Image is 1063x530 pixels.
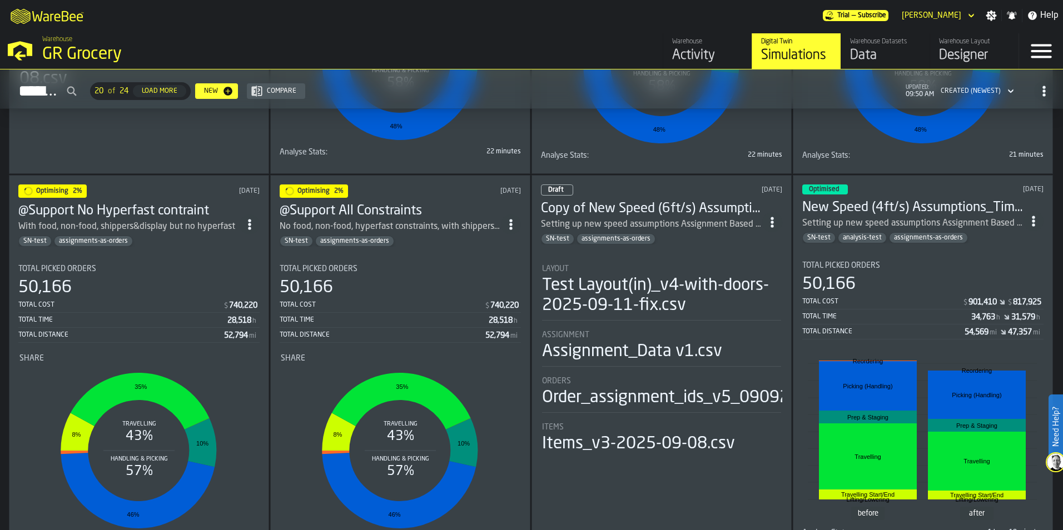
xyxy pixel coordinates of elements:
div: Title [802,261,1044,270]
div: 50,166 [18,278,72,298]
span: 2% [73,188,82,194]
div: DropdownMenuValue-Jessica Derkacz [902,11,961,20]
span: Analyse Stats: [541,151,589,160]
div: Stat Value [968,298,997,307]
div: Stat Value [229,301,257,310]
span: Total Picked Orders [802,261,880,270]
div: Stat Value [224,331,248,340]
div: ButtonLoadMore-Load More-Prev-First-Last [86,82,195,100]
div: DropdownMenuValue-2 [941,87,1001,95]
div: Compare [262,87,301,95]
span: assignments-as-orders [54,237,132,245]
div: Copy of New Speed (6ft/s) Assumptions_Time model update 4.5M Assignment Test 2025-09-1 [541,200,762,218]
div: DropdownMenuValue-Jessica Derkacz [897,9,977,22]
span: Analyse Stats: [802,151,850,160]
div: Digital Twin [761,38,832,46]
span: Warehouse [42,36,72,43]
div: stat-Analyse Stats: [541,151,782,164]
div: Title [541,151,659,160]
label: button-toggle-Menu [1019,33,1063,69]
a: link-to-/wh/i/e451d98b-95f6-4604-91ff-c80219f9c36d/simulations [752,33,841,69]
div: Title [542,377,781,386]
span: mi [249,332,256,340]
span: 09:50 AM [906,91,934,98]
a: link-to-/wh/i/e451d98b-95f6-4604-91ff-c80219f9c36d/pricing/ [823,10,888,21]
div: stat-Assignment [542,331,781,367]
div: Updated: 10/3/2025, 8:59:21 AM Created: 9/19/2025, 12:09:36 PM [679,186,782,194]
div: Stat Value [965,328,989,337]
div: 21 minutes [925,151,1044,159]
div: 50,166 [280,278,333,298]
span: Trial [837,12,850,19]
span: Layout [542,264,569,273]
span: $ [224,302,228,310]
div: Title [280,264,521,273]
div: Warehouse [672,38,743,46]
div: Total Cost [280,301,484,309]
span: 24 [120,87,128,96]
div: Updated: 10/3/2025, 11:09:24 AM Created: 10/3/2025, 10:26:06 AM [175,187,260,195]
div: stat-Total Picked Orders [18,264,260,343]
a: link-to-/wh/i/e451d98b-95f6-4604-91ff-c80219f9c36d/designer [930,33,1019,69]
span: Share [281,354,305,363]
span: SN-test [19,237,51,245]
div: No food, non-food, hyperfast constraints, with shippers&display constraint [280,220,501,233]
span: mi [1033,329,1040,337]
div: New [200,87,222,95]
span: Subscribe [858,12,886,19]
span: Optimised [809,186,839,193]
span: h [514,317,518,325]
div: Title [542,264,781,273]
button: button-New [195,83,238,99]
span: 20 [95,87,103,96]
div: Stat Value [227,316,251,325]
div: Stat Value [485,331,509,340]
span: Help [1040,9,1059,22]
h3: Copy of New Speed (6ft/s) Assumptions_Time model update 4.5M Assignment Test [DATE] [541,200,762,218]
div: Activity [672,47,743,64]
span: h [996,314,1000,322]
div: Title [18,264,260,273]
div: stat-Analyse Stats: [802,151,1044,164]
h3: @Support All Constraints [280,202,501,220]
text: before [858,509,878,517]
div: Simulations [761,47,832,64]
div: stat-Orders [542,377,781,413]
label: button-toggle-Help [1022,9,1063,22]
span: Total Picked Orders [18,264,96,273]
div: Setting up new speed assumptions Assignment Based - Resource changes, re-ordering time assumption... [802,217,1024,230]
span: mi [510,332,518,340]
div: stat- [803,351,1042,526]
span: — [852,12,856,19]
span: of [108,87,115,96]
span: $ [963,299,967,307]
span: Draft [548,187,564,193]
div: Order_assignment_ids_v5_09092025 [542,388,819,408]
button: button-Compare [247,83,305,99]
span: h [252,317,256,325]
div: DropdownMenuValue-2 [936,84,1016,98]
div: Items_v3-2025-09-08.csv [542,434,735,454]
div: Setting up new speed assumptions Assignment Based - Resource changes, re-ordering time assumption... [541,218,762,231]
div: Total Distance [280,331,485,339]
h3: New Speed (4ft/s) Assumptions_Time model update 4.5M Assignment Test [DATE] [802,199,1024,217]
span: assignments-as-orders [577,235,655,243]
div: Total Time [18,316,227,324]
span: analysis-test [838,234,886,242]
div: Title [19,354,259,363]
div: Warehouse Layout [939,38,1010,46]
div: Title [542,423,781,432]
h3: @Support No Hyperfast contraint [18,202,240,220]
div: Title [281,354,520,363]
div: Total Time [802,313,971,321]
div: Stat Value [1013,298,1041,307]
div: Updated: 9/17/2025, 11:32:08 PM Created: 9/17/2025, 5:38:08 PM [947,186,1044,193]
span: assignments-as-orders [316,237,394,245]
